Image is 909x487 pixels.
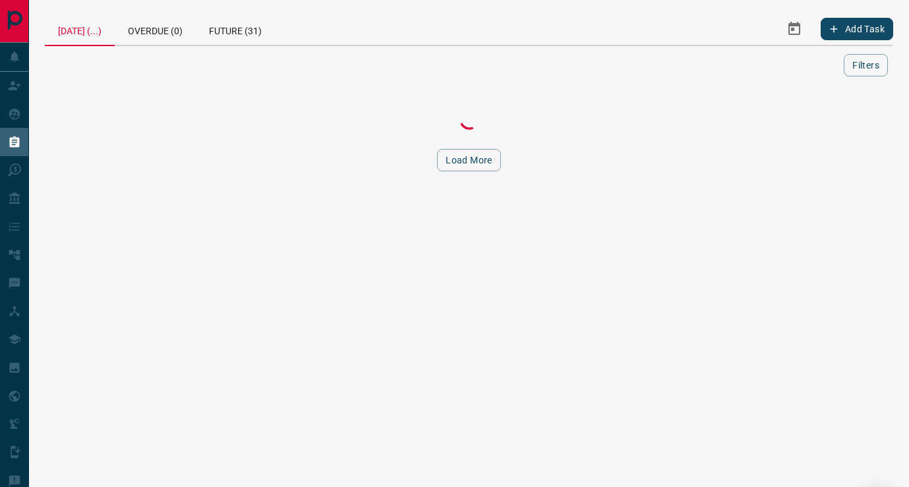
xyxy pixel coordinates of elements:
[403,107,535,133] div: Loading
[115,13,196,45] div: Overdue (0)
[821,18,893,40] button: Add Task
[196,13,275,45] div: Future (31)
[778,13,810,45] button: Select Date Range
[437,149,501,171] button: Load More
[844,54,888,76] button: Filters
[45,13,115,46] div: [DATE] (...)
